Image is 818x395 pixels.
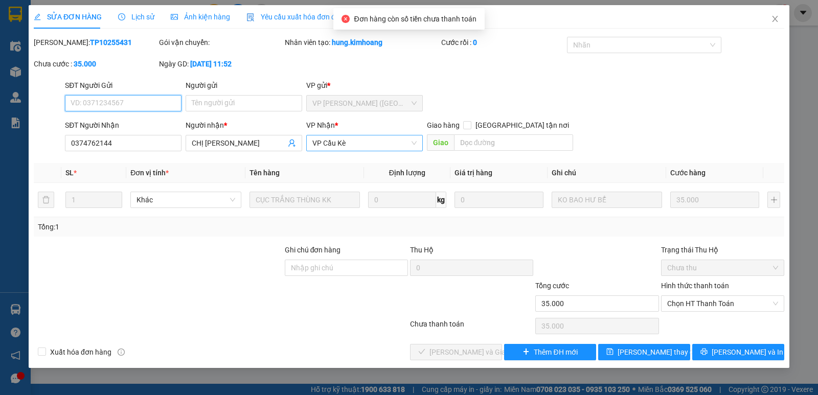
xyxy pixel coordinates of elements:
span: Cước hàng [670,169,706,177]
span: edit [34,13,41,20]
span: VP Nhận [306,121,335,129]
span: [PERSON_NAME] thay đổi [618,346,699,358]
button: delete [38,192,54,208]
input: Ghi chú đơn hàng [285,260,408,276]
div: Chưa thanh toán [409,318,534,336]
button: check[PERSON_NAME] và Giao hàng [410,344,502,360]
label: Ghi chú đơn hàng [285,246,341,254]
span: plus [522,348,530,356]
span: Ảnh kiện hàng [171,13,230,21]
span: kg [436,192,446,208]
b: 0 [473,38,477,47]
input: 0 [670,192,759,208]
span: Thêm ĐH mới [534,346,577,358]
img: icon [246,13,255,21]
span: Xuất hóa đơn hàng [46,346,116,358]
span: Đơn vị tính [130,169,169,177]
b: TP10255431 [90,38,132,47]
div: Người gửi [186,80,302,91]
div: Nhân viên tạo: [285,37,440,48]
div: VP gửi [306,80,423,91]
div: SĐT Người Nhận [65,120,181,131]
span: Giao [427,134,454,151]
b: [DATE] 11:52 [190,60,232,68]
span: clock-circle [118,13,125,20]
div: Cước rồi : [441,37,564,48]
div: [PERSON_NAME]: [34,37,157,48]
button: save[PERSON_NAME] thay đổi [598,344,690,360]
span: close [771,15,779,23]
span: Giá trị hàng [455,169,492,177]
input: Dọc đường [454,134,574,151]
span: Khác [137,192,235,207]
span: SỬA ĐƠN HÀNG [34,13,102,21]
div: Trạng thái Thu Hộ [661,244,784,255]
span: Định lượng [389,169,425,177]
span: VP Trần Phú (Hàng) [312,96,417,111]
span: picture [171,13,178,20]
span: Thu Hộ [410,246,434,254]
span: info-circle [118,348,125,356]
span: Giao hàng [427,121,460,129]
span: VP Cầu Kè [312,135,417,151]
input: VD: Bàn, Ghế [249,192,360,208]
span: [PERSON_NAME] và In [712,346,783,358]
span: Chọn HT Thanh Toán [667,296,778,311]
label: Hình thức thanh toán [661,282,729,290]
div: Ngày GD: [159,58,282,69]
div: Gói vận chuyển: [159,37,282,48]
span: user-add [288,139,296,147]
b: 35.000 [74,60,96,68]
div: SĐT Người Gửi [65,80,181,91]
span: save [606,348,613,356]
span: [GEOGRAPHIC_DATA] tận nơi [471,120,573,131]
span: SL [65,169,74,177]
button: plus [767,192,780,208]
div: Người nhận [186,120,302,131]
th: Ghi chú [548,163,666,183]
input: Ghi Chú [552,192,662,208]
button: plusThêm ĐH mới [504,344,596,360]
span: Chưa thu [667,260,778,275]
div: Chưa cước : [34,58,157,69]
span: Yêu cầu xuất hóa đơn điện tử [246,13,354,21]
div: Tổng: 1 [38,221,316,233]
span: printer [700,348,708,356]
span: Đơn hàng còn số tiền chưa thanh toán [354,15,476,23]
span: close-circle [342,15,350,23]
span: Lịch sử [118,13,154,21]
span: Tổng cước [535,282,569,290]
b: hung.kimhoang [332,38,382,47]
button: Close [761,5,789,34]
input: 0 [455,192,543,208]
span: Tên hàng [249,169,280,177]
button: printer[PERSON_NAME] và In [692,344,784,360]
